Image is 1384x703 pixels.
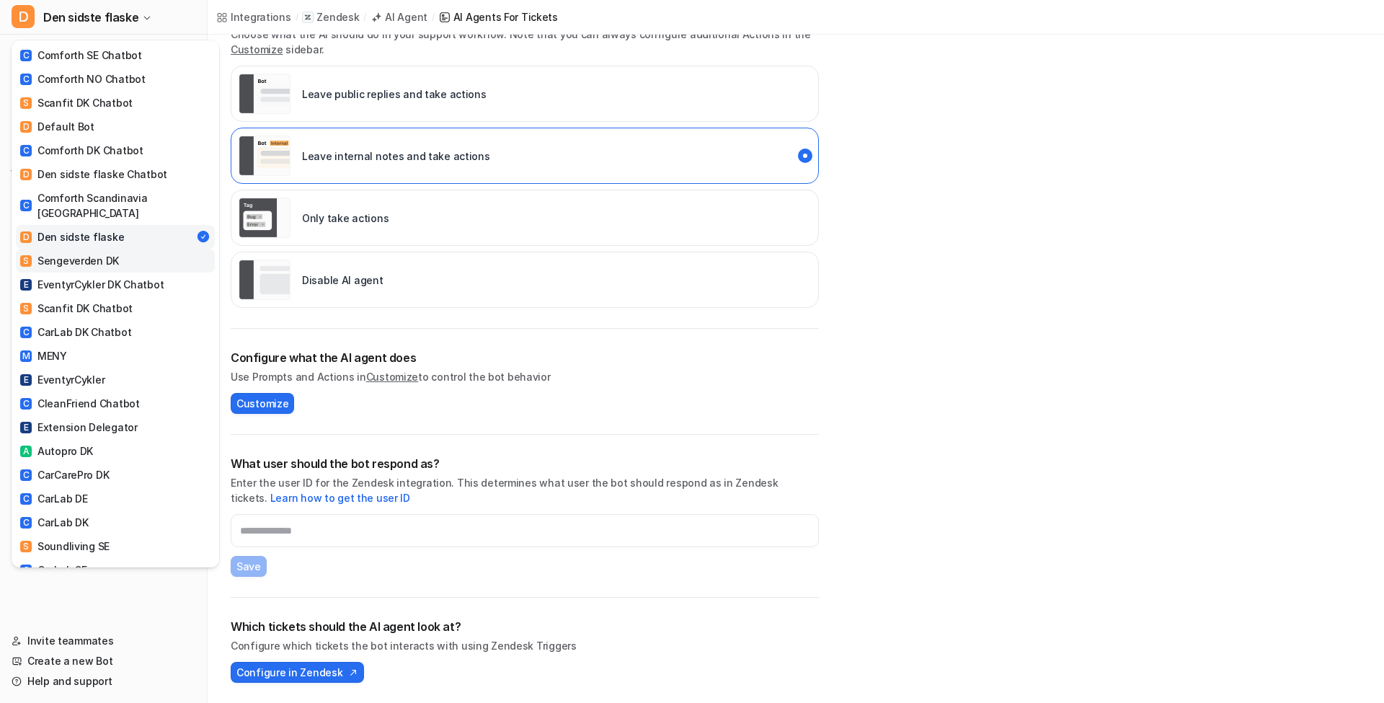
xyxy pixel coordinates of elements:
div: Soundliving SE [20,539,110,554]
span: C [20,565,32,576]
div: Scanfit DK Chatbot [20,301,133,316]
span: Den sidste flaske [43,7,138,27]
span: D [20,169,32,180]
span: D [12,5,35,28]
div: Comforth DK Chatbot [20,143,143,158]
span: C [20,398,32,410]
span: E [20,279,32,291]
span: S [20,541,32,552]
span: C [20,493,32,505]
div: MENY [20,348,67,363]
div: Comforth SE Chatbot [20,48,142,63]
div: Scanfit DK Chatbot [20,95,133,110]
span: S [20,303,32,314]
span: E [20,374,32,386]
div: Sengeverden DK [20,253,119,268]
div: CleanFriend Chatbot [20,396,140,411]
div: Autopro DK [20,443,93,459]
span: D [20,121,32,133]
div: CarCarePro DK [20,467,109,482]
span: C [20,145,32,156]
span: C [20,50,32,61]
span: C [20,469,32,481]
div: Den sidste flaske Chatbot [20,167,167,182]
span: A [20,446,32,457]
div: CarLab SE [20,562,86,578]
span: S [20,97,32,109]
span: C [20,517,32,529]
span: M [20,350,32,362]
div: Extension Delegator [20,420,138,435]
span: C [20,74,32,85]
div: CarLab DE [20,491,87,506]
div: Den sidste flaske [20,229,124,244]
div: EventyrCykler DK Chatbot [20,277,164,292]
div: Comforth Scandinavia [GEOGRAPHIC_DATA] [20,190,210,221]
span: C [20,327,32,338]
div: CarLab DK [20,515,88,530]
span: S [20,255,32,267]
span: D [20,231,32,243]
div: DDen sidste flaske [12,40,219,567]
div: Comforth NO Chatbot [20,71,146,87]
span: C [20,200,32,211]
span: E [20,422,32,433]
div: Default Bot [20,119,94,134]
div: CarLab DK Chatbot [20,324,131,340]
div: EventyrCykler [20,372,105,387]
